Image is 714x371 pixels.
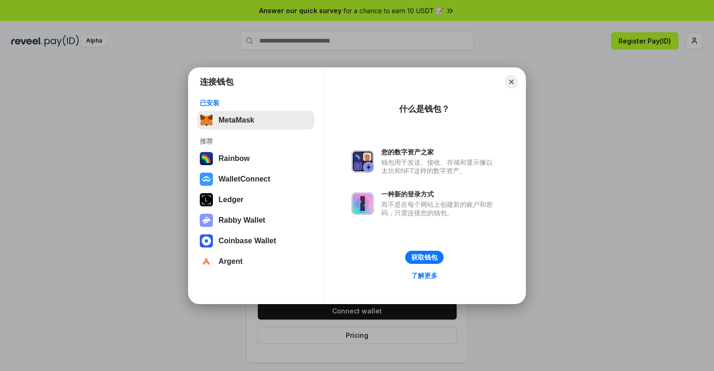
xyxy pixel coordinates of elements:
button: Argent [197,252,314,271]
img: svg+xml,%3Csvg%20xmlns%3D%22http%3A%2F%2Fwww.w3.org%2F2000%2Fsvg%22%20fill%3D%22none%22%20viewBox... [351,192,374,215]
div: 什么是钱包？ [399,103,450,115]
button: MetaMask [197,111,314,130]
div: 推荐 [200,137,312,145]
div: Ledger [219,196,243,204]
div: 已安装 [200,99,312,107]
div: Rabby Wallet [219,216,265,225]
div: MetaMask [219,116,254,124]
div: Coinbase Wallet [219,237,276,245]
div: 而不是在每个网站上创建新的账户和密码，只需连接您的钱包。 [381,200,497,217]
img: svg+xml,%3Csvg%20xmlns%3D%22http%3A%2F%2Fwww.w3.org%2F2000%2Fsvg%22%20fill%3D%22none%22%20viewBox... [200,214,213,227]
div: 了解更多 [411,271,437,280]
img: svg+xml,%3Csvg%20width%3D%2228%22%20height%3D%2228%22%20viewBox%3D%220%200%2028%2028%22%20fill%3D... [200,255,213,268]
button: Ledger [197,190,314,209]
button: WalletConnect [197,170,314,189]
div: 您的数字资产之家 [381,148,497,156]
h1: 连接钱包 [200,76,233,87]
a: 了解更多 [406,269,443,282]
div: Rainbow [219,154,250,163]
img: svg+xml,%3Csvg%20width%3D%2228%22%20height%3D%2228%22%20viewBox%3D%220%200%2028%2028%22%20fill%3D... [200,173,213,186]
img: svg+xml,%3Csvg%20xmlns%3D%22http%3A%2F%2Fwww.w3.org%2F2000%2Fsvg%22%20width%3D%2228%22%20height%3... [200,193,213,206]
div: 一种新的登录方式 [381,190,497,198]
button: Close [505,75,518,88]
div: 获取钱包 [411,253,437,262]
img: svg+xml,%3Csvg%20fill%3D%22none%22%20height%3D%2233%22%20viewBox%3D%220%200%2035%2033%22%20width%... [200,114,213,127]
button: 获取钱包 [405,251,444,264]
img: svg+xml,%3Csvg%20xmlns%3D%22http%3A%2F%2Fwww.w3.org%2F2000%2Fsvg%22%20fill%3D%22none%22%20viewBox... [351,150,374,173]
img: svg+xml,%3Csvg%20width%3D%22120%22%20height%3D%22120%22%20viewBox%3D%220%200%20120%20120%22%20fil... [200,152,213,165]
button: Rainbow [197,149,314,168]
div: WalletConnect [219,175,270,183]
div: 钱包用于发送、接收、存储和显示像以太坊和NFT这样的数字资产。 [381,158,497,175]
div: Argent [219,257,243,266]
button: Coinbase Wallet [197,232,314,250]
img: svg+xml,%3Csvg%20width%3D%2228%22%20height%3D%2228%22%20viewBox%3D%220%200%2028%2028%22%20fill%3D... [200,234,213,247]
button: Rabby Wallet [197,211,314,230]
